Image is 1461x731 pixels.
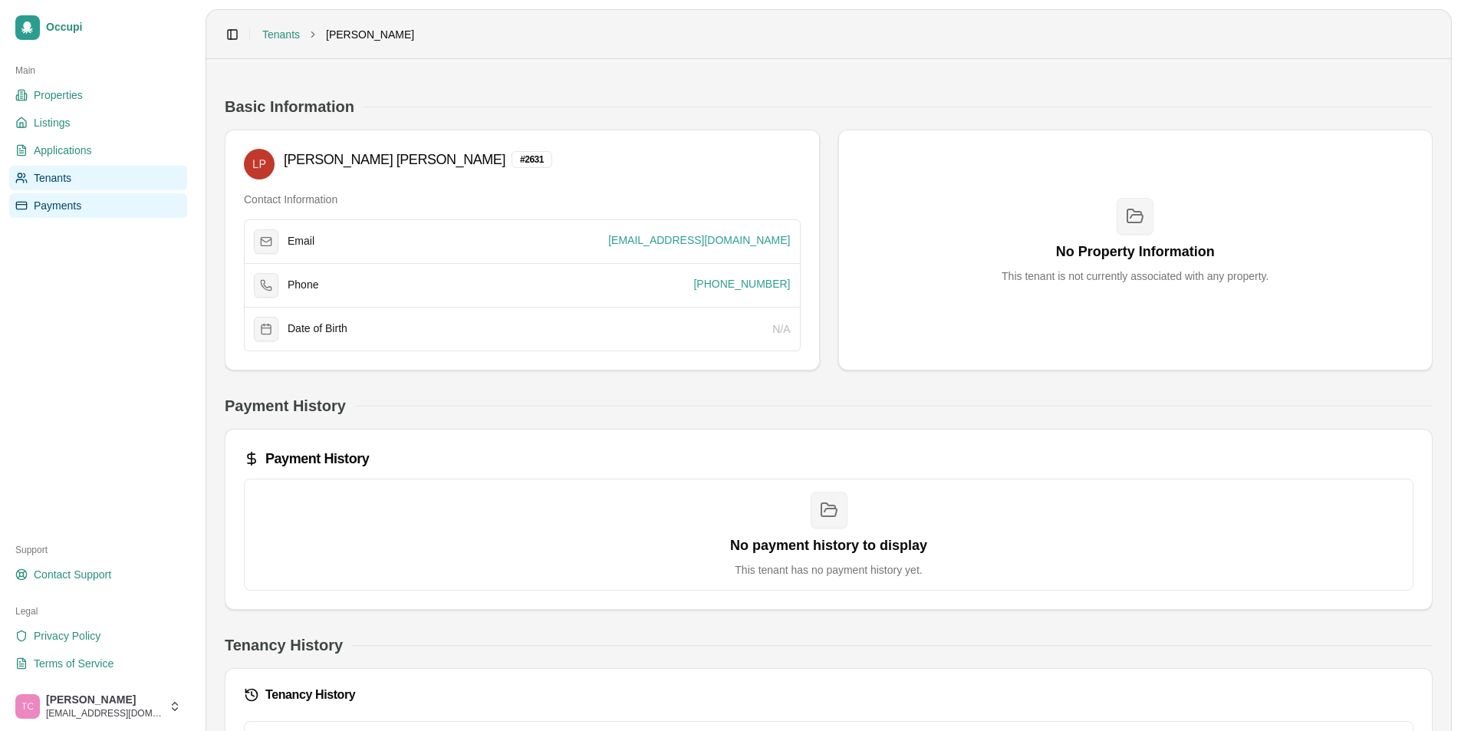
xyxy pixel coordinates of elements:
a: Terms of Service [9,651,187,676]
span: N/A [772,323,790,335]
a: Tenants [9,166,187,190]
span: Listings [34,115,70,130]
div: Payment History [244,448,1413,469]
span: Occupi [46,21,181,35]
button: Trudy Childers[PERSON_NAME][EMAIL_ADDRESS][DOMAIN_NAME] [9,688,187,725]
h3: No payment history to display [730,535,927,556]
span: [EMAIL_ADDRESS][DOMAIN_NAME] [608,232,790,248]
a: Applications [9,138,187,163]
h2: Basic Information [225,96,354,117]
div: Main [9,58,187,83]
img: Trudy Childers [15,694,40,719]
span: Email [288,235,314,249]
nav: breadcrumb [262,27,414,42]
a: Properties [9,83,187,107]
span: Date of Birth [288,322,347,336]
h4: Contact Information [244,192,801,207]
span: Applications [34,143,92,158]
span: Contact Support [34,567,111,582]
span: [PHONE_NUMBER] [693,276,790,291]
span: Privacy Policy [34,628,100,644]
h3: No Property Information [1002,241,1269,262]
span: Tenants [34,170,71,186]
div: Support [9,538,187,562]
span: Phone [288,278,318,292]
a: Privacy Policy [9,624,187,648]
div: Tenancy History [244,687,1413,703]
a: Listings [9,110,187,135]
a: Payments [9,193,187,218]
p: This tenant is not currently associated with any property. [1002,268,1269,284]
span: [EMAIL_ADDRESS][DOMAIN_NAME] [46,707,163,719]
div: # 2631 [512,151,552,168]
p: This tenant has no payment history yet. [730,562,927,578]
h2: Tenancy History [225,634,343,656]
a: Tenants [262,27,300,42]
span: Payments [34,198,81,213]
span: Properties [34,87,83,103]
h2: Payment History [225,395,346,417]
a: Contact Support [9,562,187,587]
a: Occupi [9,9,187,46]
img: Latasha Peck [244,149,275,179]
div: Legal [9,599,187,624]
span: [PERSON_NAME] [46,693,163,707]
span: [PERSON_NAME] [326,27,414,42]
h3: [PERSON_NAME] [PERSON_NAME] [284,149,505,170]
span: Terms of Service [34,656,114,671]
